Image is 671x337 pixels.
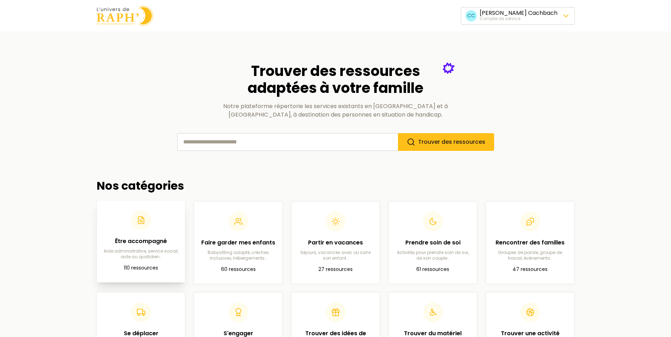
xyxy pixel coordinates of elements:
p: Séjours, vacances avec ou sans son enfant… [297,250,374,261]
h2: Prendre soin de soi [394,238,471,247]
p: 110 ressources [103,264,179,272]
p: Groupes de parole, groupe de travail, événements… [492,250,568,261]
p: 61 ressources [394,265,471,274]
a: Prendre soin de soiActivités pour prendre soin de soi, de son couple…61 ressources [388,201,477,284]
div: Compte de service [480,16,557,22]
p: 27 ressources [297,265,374,274]
span: CC [465,10,477,22]
h2: Trouver des ressources adaptées à votre famille [217,63,455,96]
p: Aide administrative, service social, aide au quotidien… [103,248,179,260]
span: Cachbach [528,9,557,17]
img: Univers de Raph logo [97,6,153,26]
a: Être accompagnéAide administrative, service social, aide au quotidien…110 ressources [97,200,185,283]
p: Babysitting adapté, crèches inclusives, hébergements… [200,250,277,261]
img: Étoile [443,63,455,74]
p: 60 ressources [200,265,277,274]
p: Activités pour prendre soin de soi, de son couple… [394,250,471,261]
a: Rencontrer des famillesGroupes de parole, groupe de travail, événements…47 ressources [486,201,574,284]
a: Faire garder mes enfantsBabysitting adapté, crèches inclusives, hébergements…60 ressources [194,201,283,284]
h2: Rencontrer des familles [492,238,568,247]
h2: Faire garder mes enfants [200,238,277,247]
span: Trouver des ressources [418,138,485,146]
h2: Être accompagné [103,237,179,246]
a: Partir en vacancesSéjours, vacances avec ou sans son enfant…27 ressources [291,201,380,284]
button: CC[PERSON_NAME] CachbachCompte de service [461,7,575,25]
h2: Nos catégories [97,179,575,193]
button: Trouver des ressources [398,133,494,151]
p: 47 ressources [492,265,568,274]
span: [PERSON_NAME] [480,9,527,17]
p: Notre plateforme répertorie les services existants en [GEOGRAPHIC_DATA] et à [GEOGRAPHIC_DATA], à... [217,102,455,119]
h2: Partir en vacances [297,238,374,247]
